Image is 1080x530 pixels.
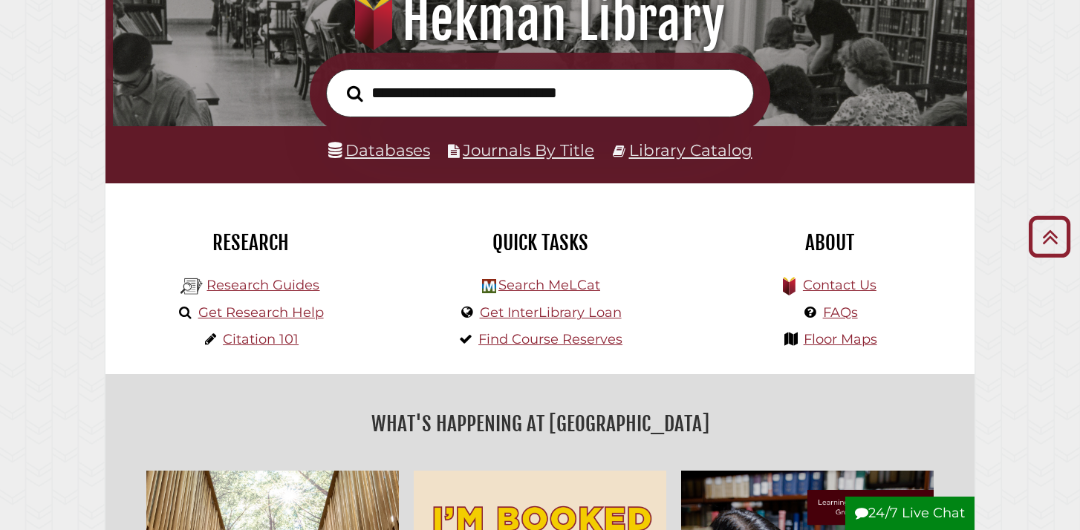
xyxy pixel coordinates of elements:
a: Get Research Help [198,304,324,321]
a: Journals By Title [463,140,594,160]
h2: About [696,230,963,255]
a: FAQs [823,304,858,321]
a: Floor Maps [804,331,877,347]
h2: Research [117,230,384,255]
img: Hekman Library Logo [482,279,496,293]
a: Contact Us [803,277,876,293]
button: Search [339,81,371,105]
a: Search MeLCat [498,277,600,293]
a: Back to Top [1023,224,1076,249]
a: Research Guides [206,277,319,293]
h2: What's Happening at [GEOGRAPHIC_DATA] [117,407,963,441]
img: Hekman Library Logo [180,275,203,298]
h2: Quick Tasks [406,230,674,255]
a: Get InterLibrary Loan [480,304,622,321]
a: Find Course Reserves [478,331,622,347]
i: Search [347,85,363,102]
a: Citation 101 [223,331,299,347]
a: Databases [328,140,430,160]
a: Library Catalog [629,140,752,160]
